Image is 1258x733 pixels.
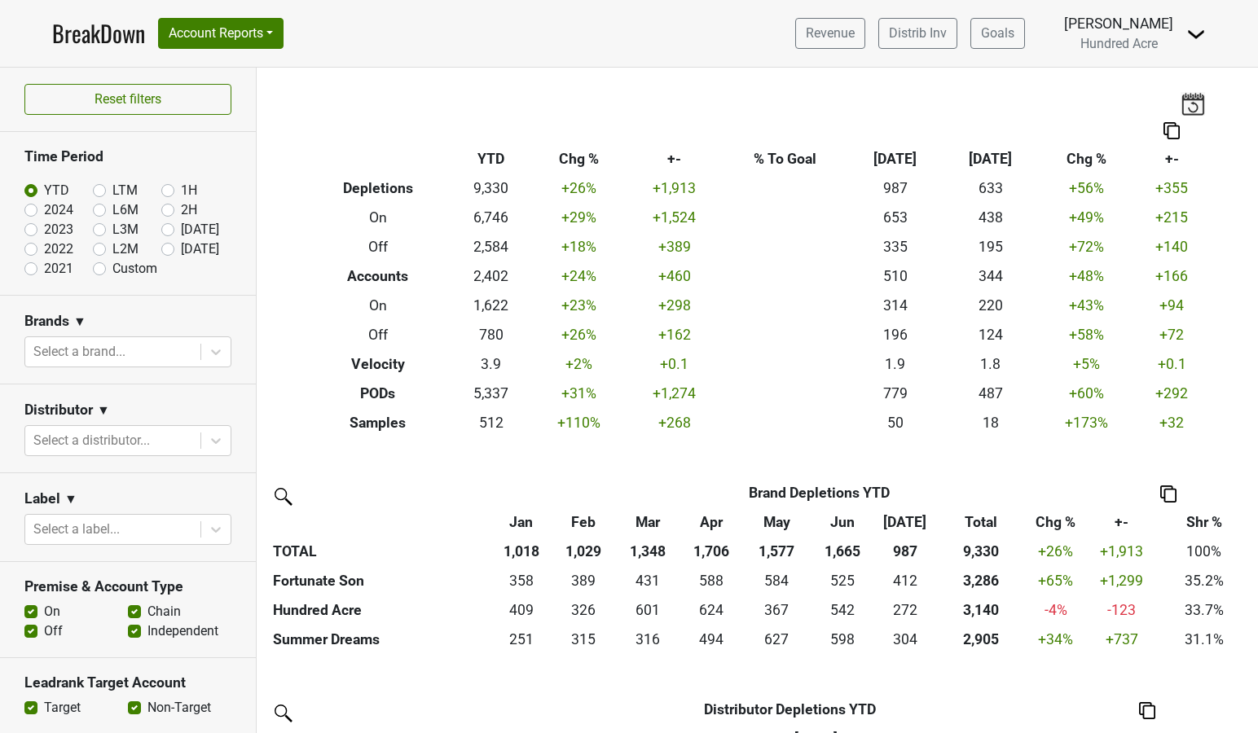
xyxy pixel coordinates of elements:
[24,674,231,691] h3: Leadrank Target Account
[269,625,490,654] th: Summer Dreams
[878,18,957,49] a: Distrib Inv
[746,629,808,650] div: 627
[451,320,530,349] td: 780
[1157,507,1251,537] th: Shr %: activate to sort column ascending
[943,320,1038,349] td: 124
[943,292,1038,321] td: 220
[306,349,451,379] th: Velocity
[531,292,627,321] td: +23 %
[552,595,614,625] td: 325.679
[44,239,73,259] label: 2022
[73,312,86,331] span: ▼
[1038,174,1133,204] td: +56 %
[936,507,1025,537] th: Total: activate to sort column ascending
[306,174,451,204] th: Depletions
[552,478,1086,507] th: Brand Depletions YTD
[847,145,943,174] th: [DATE]
[1038,204,1133,233] td: +49 %
[878,599,932,621] div: 272
[943,174,1038,204] td: 633
[847,408,943,437] td: 50
[1086,507,1157,537] th: +-: activate to sort column ascending
[936,625,1025,654] th: 2904.711
[627,349,722,379] td: +0.1
[1038,349,1133,379] td: +5 %
[627,204,722,233] td: +1,524
[306,320,451,349] th: Off
[943,408,1038,437] td: 18
[24,402,93,419] h3: Distributor
[1090,599,1154,621] div: -123
[680,595,741,625] td: 623.829
[816,599,870,621] div: 542
[1038,262,1133,292] td: +48 %
[816,629,870,650] div: 598
[531,320,627,349] td: +26 %
[306,408,451,437] th: Samples
[494,629,548,650] div: 251
[24,578,231,595] h3: Premise & Account Type
[936,537,1025,566] th: 9,330
[552,625,614,654] td: 314.505
[874,566,936,595] td: 411.668
[615,625,680,654] td: 316.171
[531,233,627,262] td: +18 %
[742,595,812,625] td: 366.662
[490,595,552,625] td: 408.662
[847,292,943,321] td: 314
[1134,349,1210,379] td: +0.1
[812,595,873,625] td: 542.333
[812,566,873,595] td: 524.678
[1134,292,1210,321] td: +94
[24,490,60,507] h3: Label
[531,349,627,379] td: +2 %
[847,262,943,292] td: 510
[943,204,1038,233] td: 438
[1134,379,1210,408] td: +292
[943,233,1038,262] td: 195
[615,595,680,625] td: 601.163
[680,507,741,537] th: Apr: activate to sort column ascending
[306,204,451,233] th: On
[269,482,295,508] img: filter
[1090,629,1154,650] div: +737
[451,145,530,174] th: YTD
[451,262,530,292] td: 2,402
[1134,262,1210,292] td: +166
[680,625,741,654] td: 494.346
[147,698,211,718] label: Non-Target
[552,566,614,595] td: 388.834
[451,292,530,321] td: 1,622
[627,408,722,437] td: +268
[451,204,530,233] td: 6,746
[490,566,552,595] td: 358.333
[742,537,812,566] th: 1,577
[494,599,548,621] div: 409
[531,145,627,174] th: Chg %
[684,570,738,591] div: 588
[44,181,69,200] label: YTD
[44,602,60,621] label: On
[627,174,722,204] td: +1,913
[1025,625,1086,654] td: +34 %
[1160,485,1177,503] img: Copy to clipboard
[627,292,722,321] td: +298
[1134,145,1210,174] th: +-
[812,507,873,537] th: Jun: activate to sort column ascending
[181,220,219,239] label: [DATE]
[627,379,722,408] td: +1,274
[44,621,63,641] label: Off
[451,233,530,262] td: 2,584
[1038,320,1133,349] td: +58 %
[269,566,490,595] th: Fortunate Son
[1157,595,1251,625] td: 33.7%
[1038,543,1073,560] span: +26%
[1163,122,1180,139] img: Copy to clipboard
[847,204,943,233] td: 653
[742,625,812,654] td: 626.508
[847,379,943,408] td: 779
[1134,233,1210,262] td: +140
[1100,543,1143,560] span: +1,913
[181,181,197,200] label: 1H
[44,259,73,279] label: 2021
